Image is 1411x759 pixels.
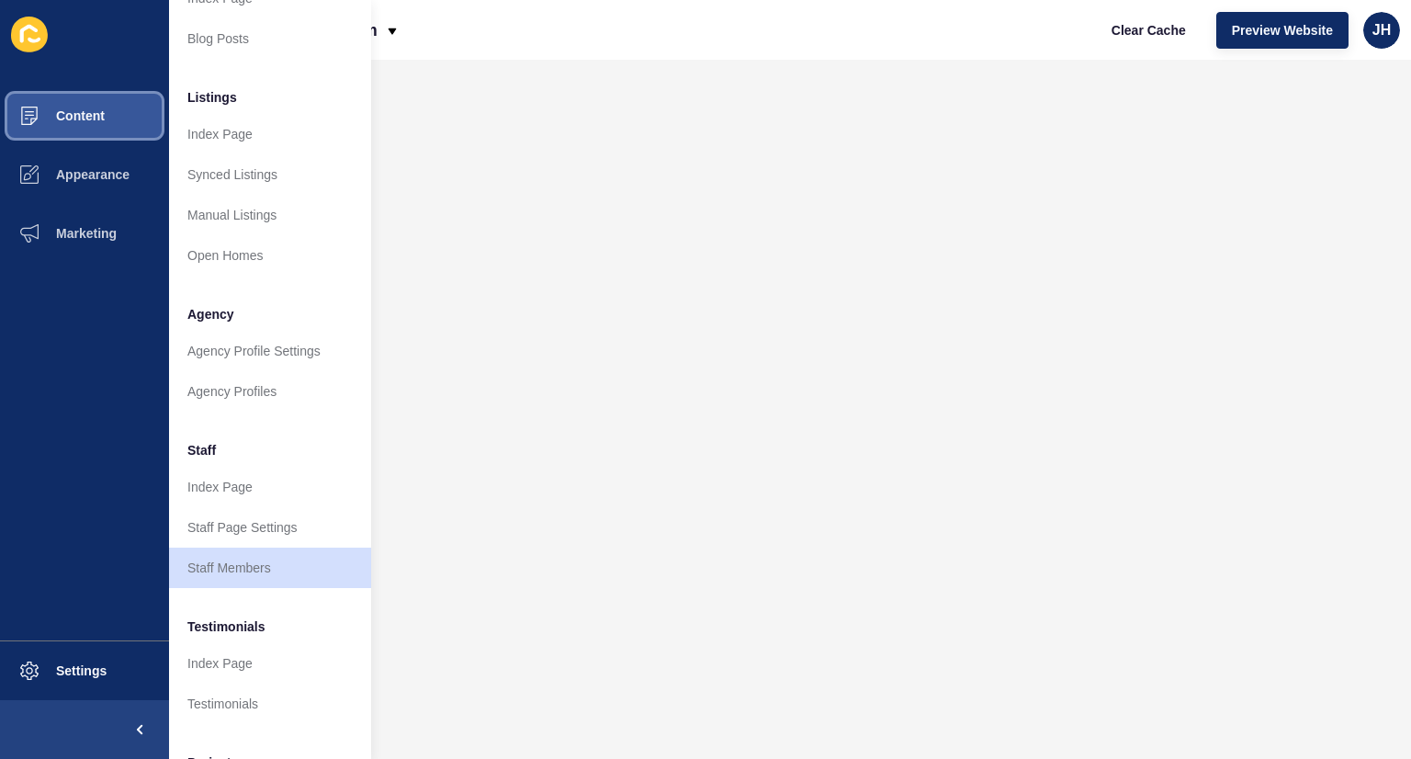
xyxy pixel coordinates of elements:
a: Index Page [169,643,371,684]
button: Clear Cache [1096,12,1202,49]
a: Index Page [169,114,371,154]
a: Open Homes [169,235,371,276]
a: Staff Page Settings [169,507,371,548]
a: Testimonials [169,684,371,724]
span: Testimonials [187,617,265,636]
span: Agency [187,305,234,323]
button: Preview Website [1216,12,1349,49]
a: Agency Profiles [169,371,371,412]
span: Preview Website [1232,21,1333,40]
a: Agency Profile Settings [169,331,371,371]
a: Blog Posts [169,18,371,59]
span: Staff [187,441,216,459]
a: Index Page [169,467,371,507]
a: Synced Listings [169,154,371,195]
span: Listings [187,88,237,107]
span: Clear Cache [1112,21,1186,40]
a: Staff Members [169,548,371,588]
span: JH [1372,21,1391,40]
a: Manual Listings [169,195,371,235]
